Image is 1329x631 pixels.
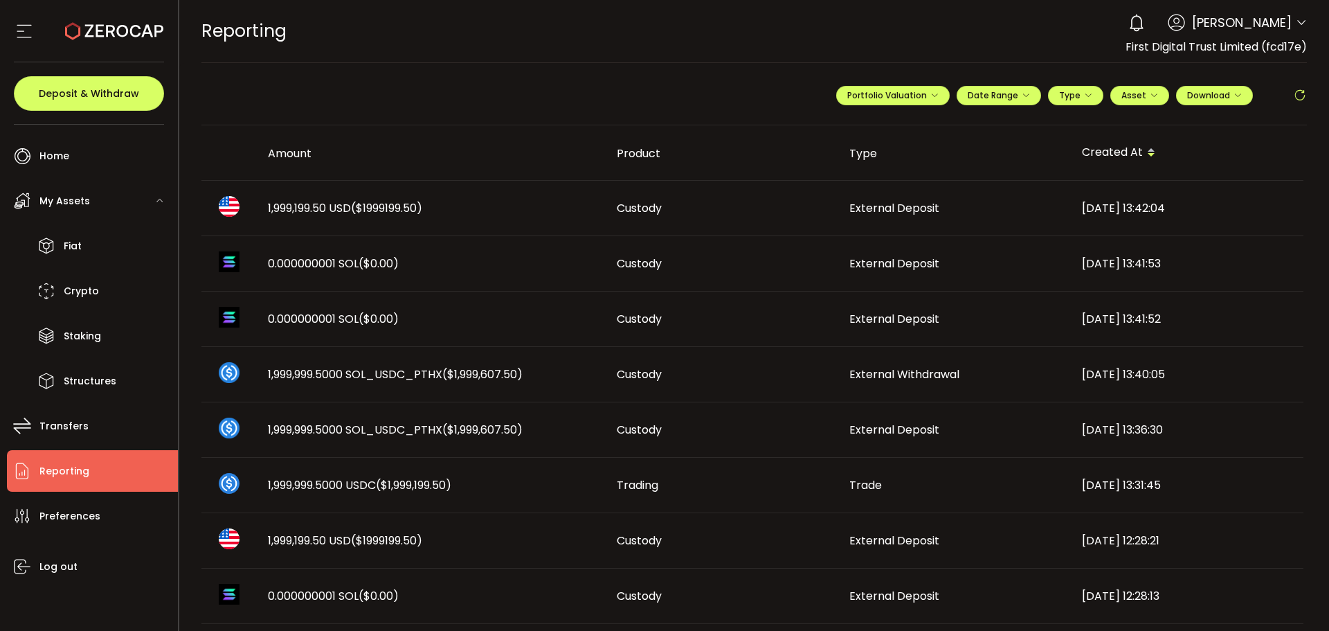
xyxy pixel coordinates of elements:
span: Staking [64,326,101,346]
img: usd_portfolio.svg [219,528,239,549]
img: sol_usdc_pthx_portfolio.png [219,362,239,383]
span: [PERSON_NAME] [1192,13,1292,32]
span: 1,999,199.50 USD [268,533,422,549]
button: Deposit & Withdraw [14,76,164,111]
span: Type [1059,89,1092,101]
span: Fiat [64,236,82,256]
span: First Digital Trust Limited (fcd17e) [1125,39,1307,55]
img: sol_usdc_pthx_portfolio.png [219,418,239,438]
span: ($1999199.50) [351,533,422,549]
span: External Deposit [849,422,939,438]
div: [DATE] 13:41:53 [1071,256,1303,272]
button: Asset [1110,86,1169,105]
span: Crypto [64,281,99,301]
button: Type [1048,86,1103,105]
button: Date Range [957,86,1041,105]
span: Custody [617,533,662,549]
span: Custody [617,311,662,327]
span: Asset [1121,89,1146,101]
div: Product [606,145,838,161]
span: Deposit & Withdraw [39,89,139,98]
span: ($1,999,199.50) [376,477,451,493]
span: Custody [617,366,662,382]
span: Portfolio Valuation [847,89,939,101]
iframe: Chat Widget [1260,565,1329,631]
span: Trading [617,477,658,493]
div: [DATE] 12:28:21 [1071,533,1303,549]
span: ($0.00) [359,588,399,604]
span: ($1,999,607.50) [442,366,523,382]
img: sol_portfolio.png [219,307,239,328]
span: External Deposit [849,588,939,604]
span: Custody [617,200,662,216]
span: 1,999,999.5000 SOL_USDC_PTHX [268,366,523,382]
span: Home [39,146,69,166]
span: Custody [617,588,662,604]
span: External Deposit [849,200,939,216]
span: External Deposit [849,311,939,327]
span: Download [1187,89,1242,101]
span: External Deposit [849,256,939,272]
button: Download [1176,86,1253,105]
img: sol_portfolio.png [219,251,239,272]
span: ($1,999,607.50) [442,422,523,438]
span: 1,999,999.5000 SOL_USDC_PTHX [268,422,523,438]
div: [DATE] 13:40:05 [1071,366,1303,382]
span: Preferences [39,506,100,526]
span: 0.000000001 SOL [268,311,399,327]
span: Structures [64,371,116,391]
span: Log out [39,557,78,577]
span: Transfers [39,416,89,436]
img: sol_portfolio.png [219,584,239,605]
span: My Assets [39,191,90,211]
div: Created At [1071,141,1303,165]
span: External Deposit [849,533,939,549]
span: Date Range [968,89,1030,101]
span: ($1999199.50) [351,200,422,216]
span: 0.000000001 SOL [268,588,399,604]
span: ($0.00) [359,256,399,272]
div: [DATE] 13:41:52 [1071,311,1303,327]
img: usdc_portfolio.svg [219,473,239,494]
span: External Withdrawal [849,366,959,382]
span: Custody [617,422,662,438]
div: Type [838,145,1071,161]
span: Custody [617,256,662,272]
span: Reporting [201,19,287,43]
span: 1,999,999.5000 USDC [268,477,451,493]
button: Portfolio Valuation [836,86,950,105]
span: Trade [849,477,882,493]
span: 1,999,199.50 USD [268,200,422,216]
img: usd_portfolio.svg [219,196,239,217]
div: [DATE] 13:36:30 [1071,422,1303,438]
span: 0.000000001 SOL [268,256,399,272]
div: Amount [257,145,606,161]
div: [DATE] 13:31:45 [1071,477,1303,493]
span: ($0.00) [359,311,399,327]
span: Reporting [39,461,89,481]
div: [DATE] 12:28:13 [1071,588,1303,604]
div: [DATE] 13:42:04 [1071,200,1303,216]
